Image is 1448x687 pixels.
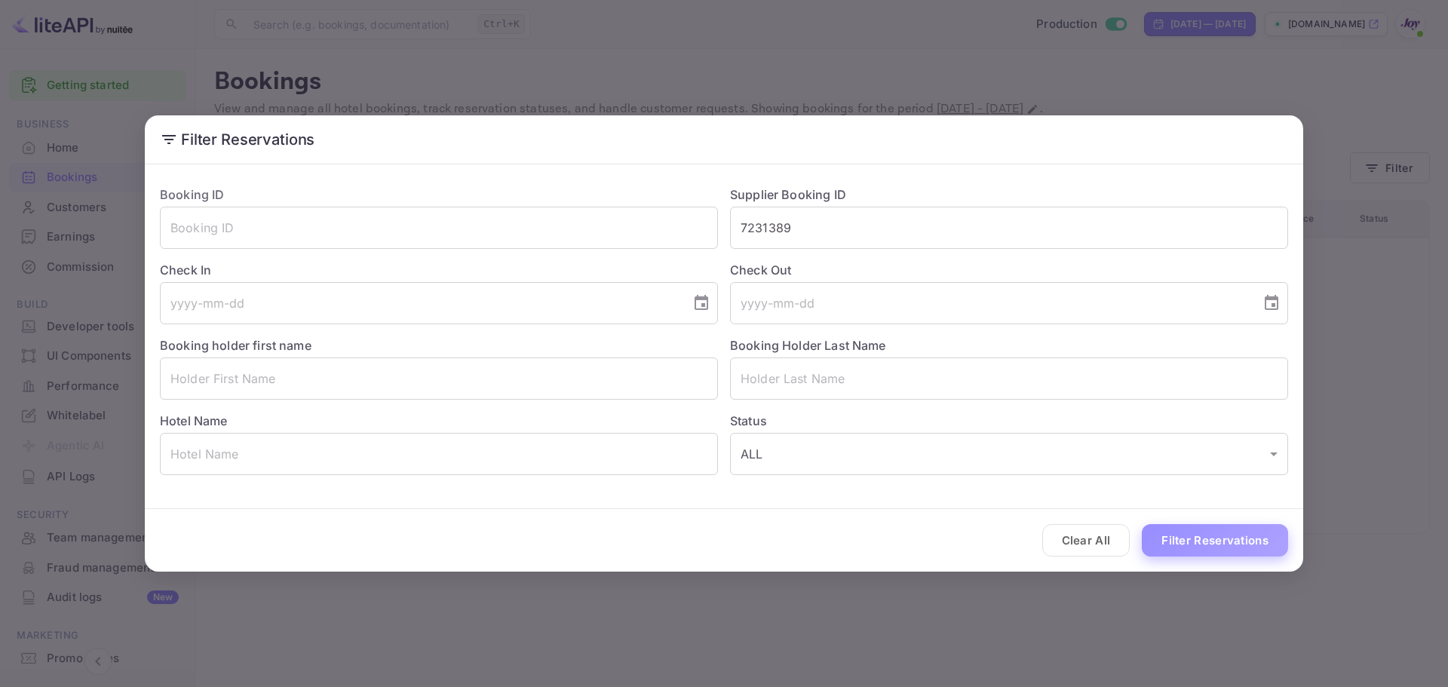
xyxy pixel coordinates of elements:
button: Choose date [686,288,716,318]
input: yyyy-mm-dd [160,282,680,324]
label: Check Out [730,261,1288,279]
input: Booking ID [160,207,718,249]
div: ALL [730,433,1288,475]
label: Hotel Name [160,413,228,428]
input: Holder Last Name [730,357,1288,400]
label: Check In [160,261,718,279]
button: Clear All [1042,524,1130,557]
h2: Filter Reservations [145,115,1303,164]
input: Supplier Booking ID [730,207,1288,249]
label: Booking ID [160,187,225,202]
input: yyyy-mm-dd [730,282,1250,324]
button: Filter Reservations [1142,524,1288,557]
button: Choose date [1256,288,1287,318]
label: Booking holder first name [160,338,311,353]
input: Hotel Name [160,433,718,475]
input: Holder First Name [160,357,718,400]
label: Supplier Booking ID [730,187,846,202]
label: Status [730,412,1288,430]
label: Booking Holder Last Name [730,338,886,353]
